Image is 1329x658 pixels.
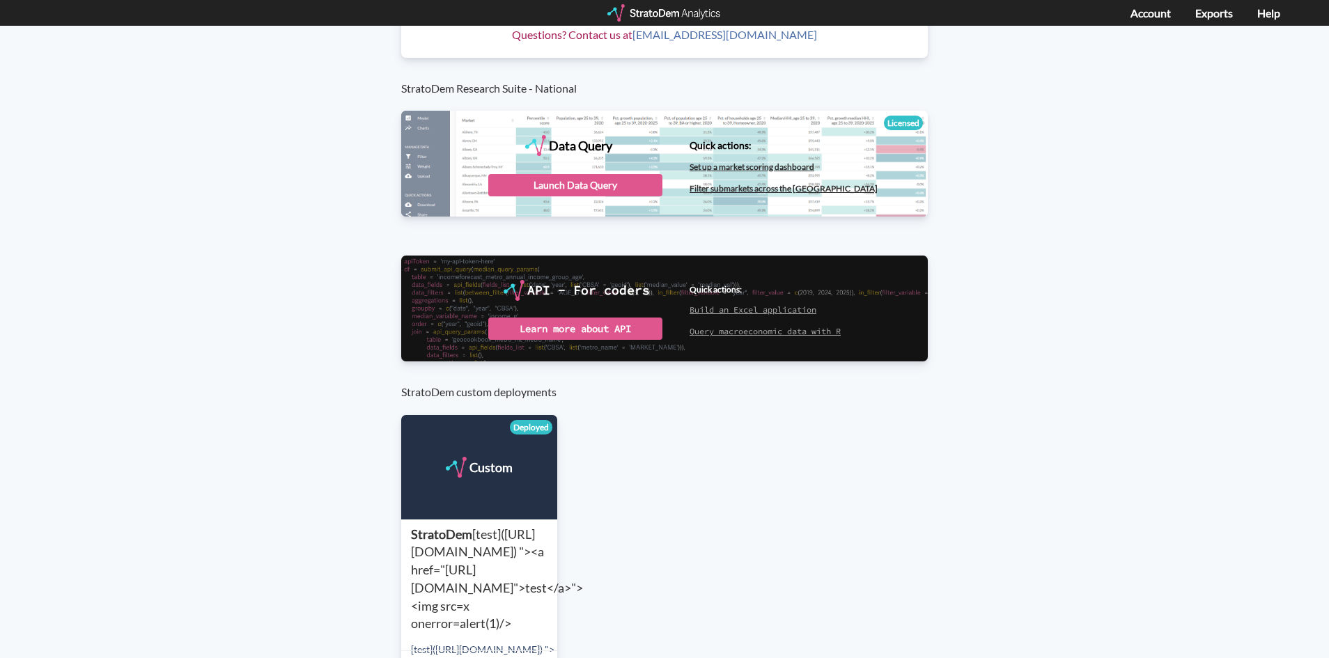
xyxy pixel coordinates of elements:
a: [EMAIL_ADDRESS][DOMAIN_NAME] [632,28,817,41]
h3: StratoDem custom deployments [401,361,942,398]
div: StratoDem [411,526,557,633]
a: Exports [1195,6,1233,19]
div: API - For coders [527,280,650,301]
div: Data Query [549,135,612,156]
h4: Quick actions: [690,285,841,294]
a: Set up a market scoring dashboard [690,162,814,172]
a: Filter submarkets across the [GEOGRAPHIC_DATA] [690,183,878,194]
div: Deployed [510,420,552,434]
a: Query macroeconomic data with R [690,326,841,336]
span: [test]([URL][DOMAIN_NAME]) "><a href="[URL][DOMAIN_NAME]">test</a>"><img src=x onerror=alert(1)/> [411,526,583,632]
h3: StratoDem Research Suite - National [401,58,942,95]
div: Custom [469,457,513,478]
div: Launch Data Query [488,174,662,196]
h4: Quick actions: [690,140,878,150]
div: Learn more about API [488,318,662,340]
p: Questions? Contact us at [411,27,918,43]
div: Licensed [884,116,923,130]
a: Help [1257,6,1280,19]
a: Build an Excel application [690,304,816,315]
a: Account [1130,6,1171,19]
